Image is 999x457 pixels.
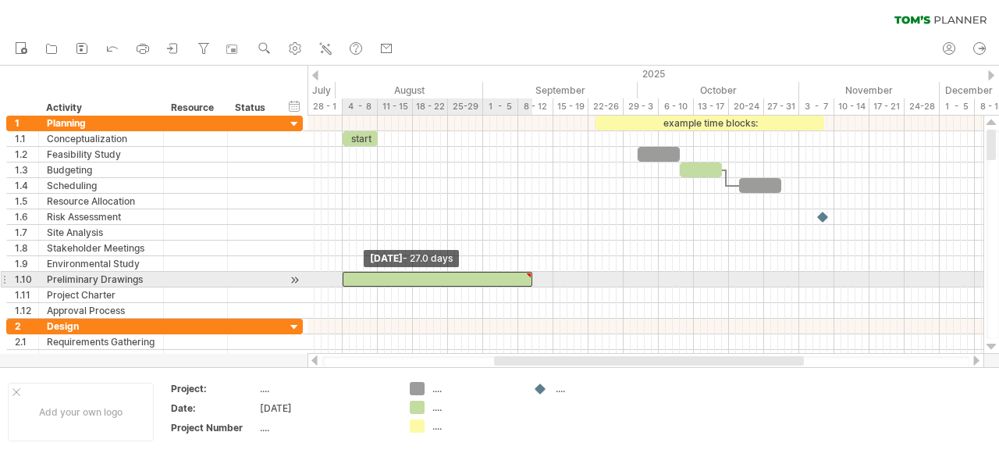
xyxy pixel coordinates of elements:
div: 8 - 12 [518,98,553,115]
div: Budgeting [47,162,155,177]
div: 4 - 8 [343,98,378,115]
div: Design [47,319,155,334]
div: 1 - 5 [940,98,975,115]
div: Feasibility Study [47,147,155,162]
div: [DATE] [364,250,459,267]
span: - 27.0 days [403,252,453,264]
div: August 2025 [336,82,483,98]
div: 1.5 [15,194,38,209]
div: 1.8 [15,241,38,255]
div: Approval Process [47,303,155,318]
div: 1.12 [15,303,38,318]
div: .... [432,420,517,433]
div: 1.6 [15,209,38,224]
div: Project: [171,382,257,395]
div: scroll to activity [287,272,302,288]
div: [DATE] [260,402,391,415]
div: .... [432,382,517,395]
div: 1 - 5 [483,98,518,115]
div: 15 - 19 [553,98,588,115]
div: .... [260,382,391,395]
div: 1.4 [15,178,38,193]
div: Planning [47,116,155,130]
div: 13 - 17 [694,98,729,115]
div: 1.10 [15,272,38,287]
div: 18 - 22 [413,98,448,115]
div: 10 - 14 [834,98,869,115]
div: Requirements Gathering [47,334,155,349]
div: September 2025 [483,82,638,98]
div: 2.2 [15,350,38,365]
div: 27 - 31 [764,98,799,115]
div: 25-29 [448,98,483,115]
div: Project Charter [47,287,155,302]
div: 1 [15,116,38,130]
div: Environmental Study [47,256,155,271]
div: 1.11 [15,287,38,302]
div: Risk Assessment [47,209,155,224]
div: Scheduling [47,178,155,193]
div: Stakeholder Meetings [47,241,155,255]
div: .... [432,401,517,414]
div: Resource [171,100,219,116]
div: 1.9 [15,256,38,271]
div: Date: [171,402,257,415]
div: 6 - 10 [659,98,694,115]
div: 1.3 [15,162,38,177]
div: 1.7 [15,225,38,240]
div: Resource Allocation [47,194,155,209]
div: start [343,131,378,146]
div: Status [235,100,269,116]
div: Preliminary Drawings [47,272,155,287]
div: Add your own logo [8,383,154,441]
div: .... [260,421,391,434]
div: 2.1 [15,334,38,349]
div: Activity [46,100,155,116]
div: .... [556,382,641,395]
div: 1.1 [15,131,38,146]
div: 24-28 [905,98,940,115]
div: Conceptualization [47,131,155,146]
div: 17 - 21 [869,98,905,115]
div: 11 - 15 [378,98,413,115]
div: October 2025 [638,82,799,98]
div: 28 - 1 [308,98,343,115]
div: 29 - 3 [624,98,659,115]
div: example time blocks: [595,116,824,130]
div: 2 [15,319,38,334]
div: Schematic Design [47,350,155,365]
div: 1.2 [15,147,38,162]
div: Site Analysis [47,225,155,240]
div: November 2025 [799,82,940,98]
div: 3 - 7 [799,98,834,115]
div: 22-26 [588,98,624,115]
div: 20-24 [729,98,764,115]
div: Project Number [171,421,257,434]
